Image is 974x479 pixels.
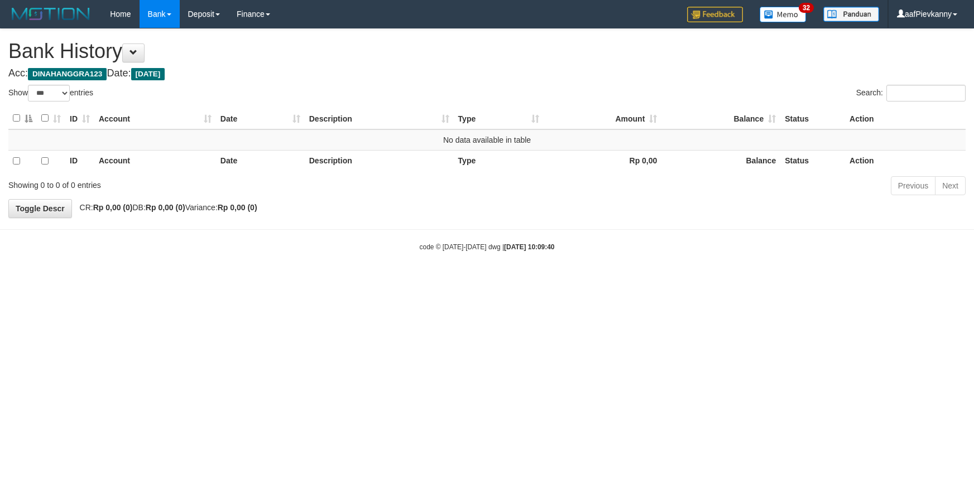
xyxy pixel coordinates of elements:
[94,108,216,129] th: Account: activate to sort column ascending
[8,175,397,191] div: Showing 0 to 0 of 0 entries
[760,7,807,22] img: Button%20Memo.svg
[661,108,780,129] th: Balance: activate to sort column ascending
[94,150,216,172] th: Account
[504,243,554,251] strong: [DATE] 10:09:40
[28,85,70,101] select: Showentries
[216,108,305,129] th: Date: activate to sort column ascending
[93,203,133,212] strong: Rp 0,00 (0)
[780,108,845,129] th: Status
[305,108,454,129] th: Description: activate to sort column ascending
[8,40,966,62] h1: Bank History
[454,108,544,129] th: Type: activate to sort column ascending
[420,243,555,251] small: code © [DATE]-[DATE] dwg |
[218,203,257,212] strong: Rp 0,00 (0)
[8,6,93,22] img: MOTION_logo.png
[65,150,94,172] th: ID
[544,150,661,172] th: Rp 0,00
[131,68,165,80] span: [DATE]
[28,68,107,80] span: DINAHANGGRA123
[8,68,966,79] h4: Acc: Date:
[845,108,966,129] th: Action
[37,108,65,129] th: : activate to sort column ascending
[856,85,966,101] label: Search:
[823,7,879,22] img: panduan.png
[74,203,257,212] span: CR: DB: Variance:
[935,176,966,195] a: Next
[65,108,94,129] th: ID: activate to sort column ascending
[8,199,72,218] a: Toggle Descr
[799,3,814,13] span: 32
[891,176,935,195] a: Previous
[454,150,544,172] th: Type
[687,7,743,22] img: Feedback.jpg
[8,129,966,151] td: No data available in table
[146,203,185,212] strong: Rp 0,00 (0)
[8,108,37,129] th: : activate to sort column descending
[845,150,966,172] th: Action
[544,108,661,129] th: Amount: activate to sort column ascending
[886,85,966,101] input: Search:
[780,150,845,172] th: Status
[216,150,305,172] th: Date
[8,85,93,101] label: Show entries
[661,150,780,172] th: Balance
[305,150,454,172] th: Description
